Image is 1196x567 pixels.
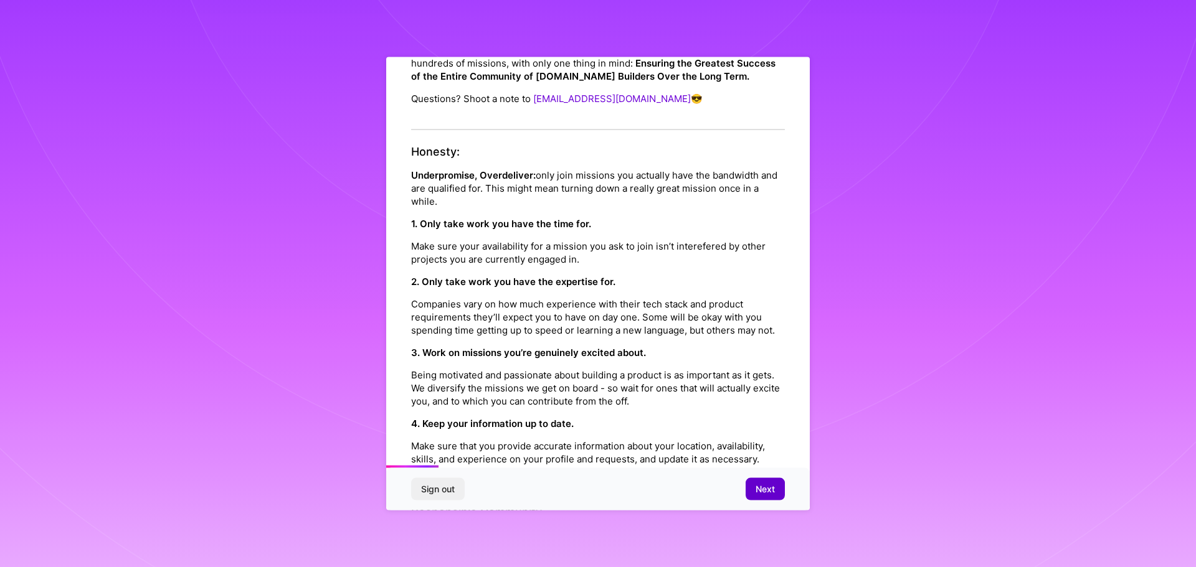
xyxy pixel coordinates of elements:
[533,93,691,105] a: [EMAIL_ADDRESS][DOMAIN_NAME]
[411,57,776,82] strong: Ensuring the Greatest Success of the Entire Community of [DOMAIN_NAME] Builders Over the Long Term.
[411,239,785,265] p: Make sure your availability for a mission you ask to join isn’t interefered by other projects you...
[411,217,591,229] strong: 1. Only take work you have the time for.
[411,346,646,358] strong: 3. Work on missions you’re genuinely excited about.
[411,92,785,105] p: Questions? Shoot a note to 😎
[411,145,785,159] h4: Honesty:
[411,439,785,465] p: Make sure that you provide accurate information about your location, availability, skills, and ex...
[411,478,465,500] button: Sign out
[421,483,455,495] span: Sign out
[411,297,785,336] p: Companies vary on how much experience with their tech stack and product requirements they’ll expe...
[411,169,536,180] strong: Underpromise, Overdeliver:
[411,30,785,83] p: We’ve worked with a committee of 10 builders from the [DOMAIN_NAME] community to compile these gu...
[411,417,574,429] strong: 4. Keep your information up to date.
[411,368,785,407] p: Being motivated and passionate about building a product is as important as it gets. We diversify ...
[411,275,615,287] strong: 2. Only take work you have the expertise for.
[746,478,785,500] button: Next
[411,168,785,207] p: only join missions you actually have the bandwidth and are qualified for. This might mean turning...
[756,483,775,495] span: Next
